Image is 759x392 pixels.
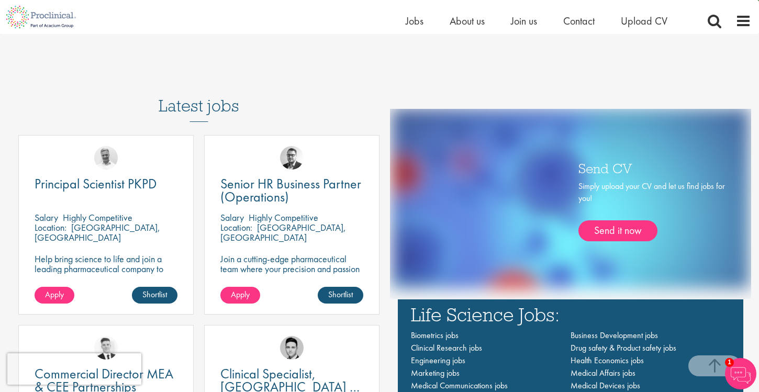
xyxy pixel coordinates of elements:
[411,380,508,391] a: Medical Communications jobs
[411,330,459,341] a: Biometrics jobs
[571,355,644,366] a: Health Economics jobs
[392,109,749,288] img: one
[94,146,118,170] img: Joshua Bye
[94,336,118,360] img: Nicolas Daniel
[7,353,141,385] iframe: reCAPTCHA
[132,287,177,304] a: Shortlist
[280,336,304,360] img: Connor Lynes
[725,358,756,389] img: Chatbot
[411,367,460,378] a: Marketing jobs
[220,175,361,206] span: Senior HR Business Partner (Operations)
[411,342,482,353] a: Clinical Research jobs
[571,367,635,378] a: Medical Affairs jobs
[220,177,363,204] a: Senior HR Business Partner (Operations)
[450,14,485,28] a: About us
[35,177,177,191] a: Principal Scientist PKPD
[35,254,177,304] p: Help bring science to life and join a leading pharmaceutical company to play a key role in delive...
[621,14,667,28] a: Upload CV
[511,14,537,28] a: Join us
[571,342,676,353] a: Drug safety & Product safety jobs
[571,330,658,341] a: Business Development jobs
[220,287,260,304] a: Apply
[220,221,346,243] p: [GEOGRAPHIC_DATA], [GEOGRAPHIC_DATA]
[249,211,318,223] p: Highly Competitive
[35,175,157,193] span: Principal Scientist PKPD
[220,254,363,294] p: Join a cutting-edge pharmaceutical team where your precision and passion for quality will help sh...
[280,146,304,170] img: Niklas Kaminski
[578,220,657,241] a: Send it now
[63,211,132,223] p: Highly Competitive
[725,358,734,367] span: 1
[411,355,465,366] a: Engineering jobs
[220,221,252,233] span: Location:
[231,289,250,300] span: Apply
[220,211,244,223] span: Salary
[45,289,64,300] span: Apply
[578,181,725,241] div: Simply upload your CV and let us find jobs for you!
[571,380,640,391] a: Medical Devices jobs
[318,287,363,304] a: Shortlist
[35,221,66,233] span: Location:
[563,14,595,28] a: Contact
[159,71,239,122] h3: Latest jobs
[35,287,74,304] a: Apply
[411,305,730,324] h3: Life Science Jobs:
[578,161,725,175] h3: Send CV
[35,211,58,223] span: Salary
[406,14,423,28] a: Jobs
[35,221,160,243] p: [GEOGRAPHIC_DATA], [GEOGRAPHIC_DATA]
